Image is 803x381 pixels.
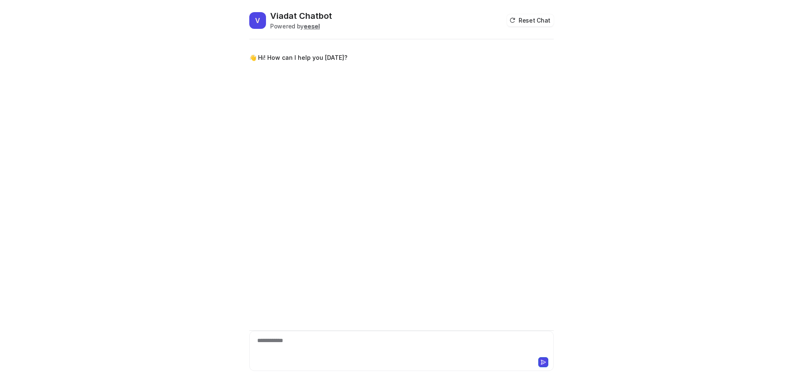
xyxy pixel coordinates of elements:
[249,53,348,63] p: 👋 Hi! How can I help you [DATE]?
[304,23,320,30] b: eesel
[249,12,266,29] span: V
[507,14,554,26] button: Reset Chat
[270,22,332,31] div: Powered by
[270,10,332,22] h2: Viadat Chatbot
